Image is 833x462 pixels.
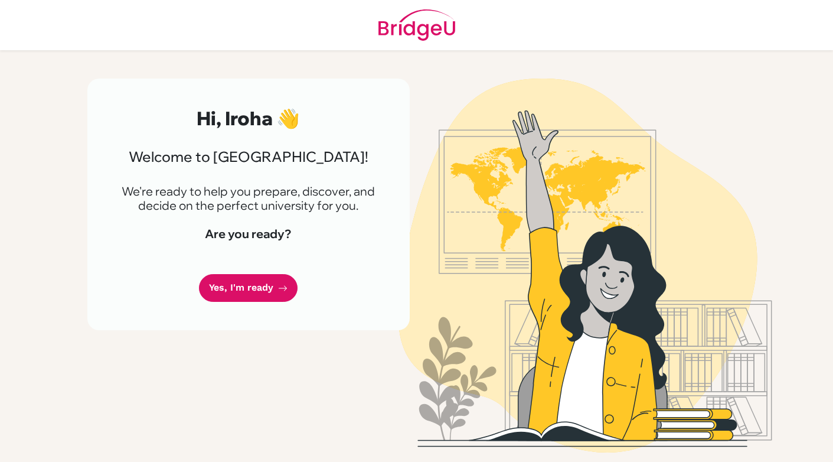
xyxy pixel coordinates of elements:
[757,427,821,456] iframe: Opens a widget where you can find more information
[116,148,381,165] h3: Welcome to [GEOGRAPHIC_DATA]!
[199,274,298,302] a: Yes, I'm ready
[116,184,381,213] p: We're ready to help you prepare, discover, and decide on the perfect university for you.
[116,227,381,241] h4: Are you ready?
[116,107,381,129] h2: Hi, Iroha 👋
